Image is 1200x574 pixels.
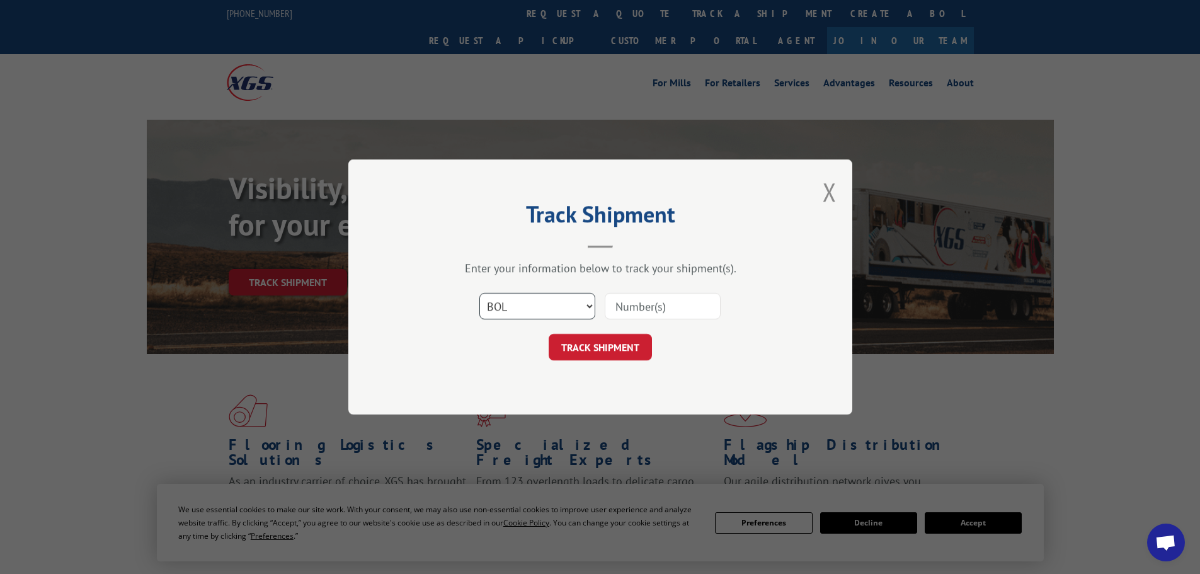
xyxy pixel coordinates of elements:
h2: Track Shipment [411,205,789,229]
input: Number(s) [605,293,721,319]
button: TRACK SHIPMENT [549,334,652,360]
button: Close modal [823,175,837,209]
div: Open chat [1147,524,1185,561]
div: Enter your information below to track your shipment(s). [411,261,789,275]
